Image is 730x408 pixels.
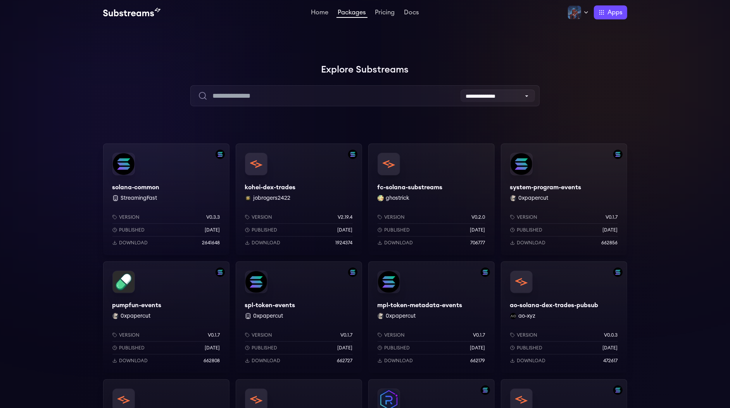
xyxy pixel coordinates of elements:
[252,345,278,351] p: Published
[403,9,421,17] a: Docs
[385,358,413,364] p: Download
[517,214,538,220] p: Version
[254,194,291,202] button: jobrogers2422
[337,9,368,18] a: Packages
[103,143,230,255] a: Filter by solana networksolana-commonsolana-common StreamingFastVersionv0.3.3Published[DATE]Downl...
[338,214,353,220] p: v2.19.4
[119,358,148,364] p: Download
[207,214,220,220] p: v0.3.3
[338,345,353,351] p: [DATE]
[374,9,397,17] a: Pricing
[310,9,330,17] a: Home
[254,312,283,320] button: 0xpapercut
[348,268,357,277] img: Filter by solana network
[604,358,618,364] p: 472617
[604,332,618,338] p: v0.0.3
[386,312,416,320] button: 0xpapercut
[385,227,410,233] p: Published
[517,240,546,246] p: Download
[119,227,145,233] p: Published
[517,345,543,351] p: Published
[368,143,495,255] a: fc-solana-substreamsfc-solana-substreamsghostrick ghostrickVersionv0.2.0Published[DATE]Download70...
[517,332,538,338] p: Version
[103,261,230,373] a: Filter by solana networkpumpfun-eventspumpfun-events0xpapercut 0xpapercutVersionv0.1.7Published[D...
[386,194,410,202] button: ghostrick
[119,332,140,338] p: Version
[613,150,623,159] img: Filter by solana network
[481,268,490,277] img: Filter by solana network
[205,345,220,351] p: [DATE]
[471,240,485,246] p: 706777
[603,345,618,351] p: [DATE]
[202,240,220,246] p: 2641648
[603,227,618,233] p: [DATE]
[519,194,549,202] button: 0xpapercut
[119,214,140,220] p: Version
[608,8,623,17] span: Apps
[568,5,582,19] img: Profile
[121,194,157,202] button: StreamingFast
[252,358,281,364] p: Download
[470,345,485,351] p: [DATE]
[236,143,362,255] a: Filter by solana networkkohei-dex-tradeskohei-dex-tradesjobrogers2422 jobrogers2422Versionv2.19.4...
[385,240,413,246] p: Download
[348,150,357,159] img: Filter by solana network
[103,62,627,78] h1: Explore Substreams
[501,261,627,373] a: Filter by solana networkao-solana-dex-trades-pubsubao-solana-dex-trades-pubsubao-xyz ao-xyzVersio...
[481,386,490,395] img: Filter by solana network
[236,261,362,373] a: Filter by solana networkspl-token-eventsspl-token-events 0xpapercutVersionv0.1.7Published[DATE]Do...
[385,214,405,220] p: Version
[216,268,225,277] img: Filter by solana network
[336,240,353,246] p: 1924374
[368,261,495,373] a: Filter by solana networkmpl-token-metadata-eventsmpl-token-metadata-events0xpapercut 0xpapercutVe...
[337,358,353,364] p: 662727
[471,358,485,364] p: 662179
[385,332,405,338] p: Version
[252,227,278,233] p: Published
[341,332,353,338] p: v0.1.7
[517,358,546,364] p: Download
[208,332,220,338] p: v0.1.7
[252,240,281,246] p: Download
[205,227,220,233] p: [DATE]
[121,312,151,320] button: 0xpapercut
[606,214,618,220] p: v0.1.7
[252,214,273,220] p: Version
[472,214,485,220] p: v0.2.0
[519,312,536,320] button: ao-xyz
[119,240,148,246] p: Download
[204,358,220,364] p: 662808
[501,143,627,255] a: Filter by solana networksystem-program-eventssystem-program-events0xpapercut 0xpapercutVersionv0....
[613,268,623,277] img: Filter by solana network
[252,332,273,338] p: Version
[216,150,225,159] img: Filter by solana network
[338,227,353,233] p: [DATE]
[385,345,410,351] p: Published
[602,240,618,246] p: 662856
[473,332,485,338] p: v0.1.7
[517,227,543,233] p: Published
[119,345,145,351] p: Published
[613,386,623,395] img: Filter by solana network
[103,8,160,17] img: Substream's logo
[470,227,485,233] p: [DATE]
